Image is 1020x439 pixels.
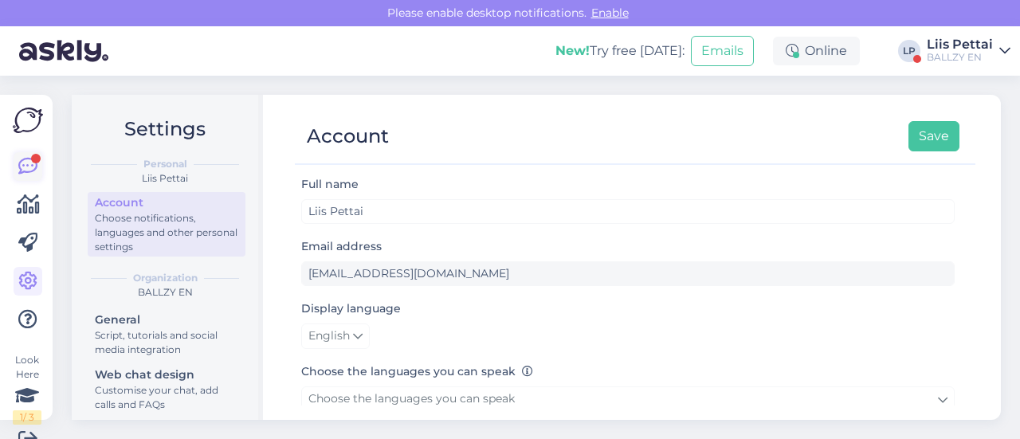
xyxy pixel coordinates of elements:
[88,309,245,359] a: GeneralScript, tutorials and social media integration
[586,6,634,20] span: Enable
[555,41,685,61] div: Try free [DATE]:
[88,192,245,257] a: AccountChoose notifications, languages and other personal settings
[95,194,238,211] div: Account
[308,391,515,406] span: Choose the languages you can speak
[301,261,955,286] input: Enter email
[95,211,238,254] div: Choose notifications, languages and other personal settings
[307,121,389,151] div: Account
[927,38,1010,64] a: Liis PettaiBALLZY EN
[301,323,370,349] a: English
[143,157,187,171] b: Personal
[308,327,350,345] span: English
[95,366,238,383] div: Web chat design
[95,328,238,357] div: Script, tutorials and social media integration
[88,364,245,414] a: Web chat designCustomise your chat, add calls and FAQs
[301,386,955,411] a: Choose the languages you can speak
[301,238,382,255] label: Email address
[84,171,245,186] div: Liis Pettai
[13,353,41,425] div: Look Here
[95,383,238,412] div: Customise your chat, add calls and FAQs
[13,108,43,133] img: Askly Logo
[301,300,401,317] label: Display language
[908,121,959,151] button: Save
[927,38,993,51] div: Liis Pettai
[555,43,590,58] b: New!
[301,199,955,224] input: Enter name
[773,37,860,65] div: Online
[84,285,245,300] div: BALLZY EN
[898,40,920,62] div: LP
[84,114,245,144] h2: Settings
[691,36,754,66] button: Emails
[13,410,41,425] div: 1 / 3
[301,363,533,380] label: Choose the languages you can speak
[301,176,359,193] label: Full name
[133,271,198,285] b: Organization
[95,312,238,328] div: General
[927,51,993,64] div: BALLZY EN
